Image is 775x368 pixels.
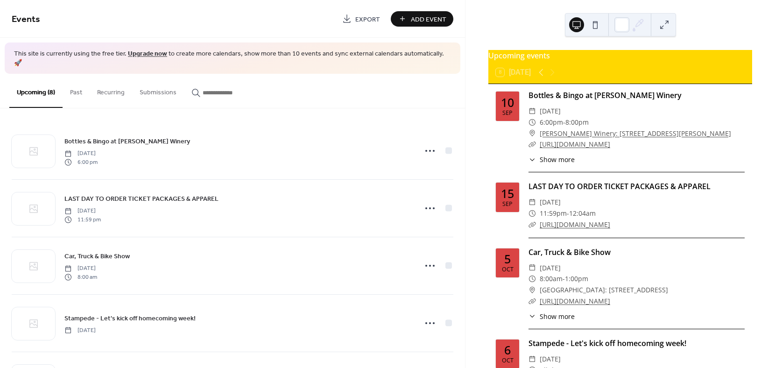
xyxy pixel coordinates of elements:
[14,50,451,68] span: This site is currently using the free tier. to create more calendars, show more than 10 events an...
[504,253,511,265] div: 5
[540,155,575,164] span: Show more
[64,251,130,262] a: Car, Truck & Bike Show
[528,262,536,274] div: ​
[569,208,596,219] span: 12:04am
[528,296,536,307] div: ​
[64,137,190,147] span: Bottles & Bingo at [PERSON_NAME] Winery
[565,117,589,128] span: 8:00pm
[90,74,132,107] button: Recurring
[64,149,98,158] span: [DATE]
[540,297,610,305] a: [URL][DOMAIN_NAME]
[502,358,514,364] div: Oct
[9,74,63,108] button: Upcoming (8)
[64,273,97,281] span: 8:00 am
[528,106,536,117] div: ​
[128,48,167,60] a: Upgrade now
[501,97,514,108] div: 10
[64,215,101,224] span: 11:59 pm
[528,197,536,208] div: ​
[64,207,101,215] span: [DATE]
[504,344,511,356] div: 6
[488,50,752,61] div: Upcoming events
[528,284,536,296] div: ​
[528,128,536,139] div: ​
[64,252,130,262] span: Car, Truck & Bike Show
[540,208,567,219] span: 11:59pm
[528,311,575,321] button: ​Show more
[64,194,218,204] span: LAST DAY TO ORDER TICKET PACKAGES & APPAREL
[563,117,565,128] span: -
[528,155,575,164] button: ​Show more
[528,208,536,219] div: ​
[540,354,561,365] span: [DATE]
[563,273,565,284] span: -
[64,313,196,324] a: Stampede - Let's kick off homecoming week!
[540,197,561,208] span: [DATE]
[540,311,575,321] span: Show more
[540,273,563,284] span: 8:00am
[540,128,731,139] a: [PERSON_NAME] Winery: [STREET_ADDRESS][PERSON_NAME]
[528,181,711,191] a: LAST DAY TO ORDER TICKET PACKAGES & APPAREL
[64,193,218,204] a: LAST DAY TO ORDER TICKET PACKAGES & APPAREL
[64,313,196,323] span: Stampede - Let's kick off homecoming week!
[411,14,446,24] span: Add Event
[132,74,184,107] button: Submissions
[528,338,745,349] div: Stampede - Let's kick off homecoming week!
[540,117,563,128] span: 6:00pm
[540,284,668,296] span: [GEOGRAPHIC_DATA]: [STREET_ADDRESS]
[528,139,536,150] div: ​
[528,117,536,128] div: ​
[528,273,536,284] div: ​
[528,90,682,100] a: Bottles & Bingo at [PERSON_NAME] Winery
[502,267,514,273] div: Oct
[63,74,90,107] button: Past
[335,11,387,27] a: Export
[528,354,536,365] div: ​
[502,201,513,207] div: Sep
[528,311,536,321] div: ​
[391,11,453,27] button: Add Event
[540,220,610,229] a: [URL][DOMAIN_NAME]
[64,136,190,147] a: Bottles & Bingo at [PERSON_NAME] Winery
[502,110,513,116] div: Sep
[528,219,536,230] div: ​
[540,262,561,274] span: [DATE]
[501,188,514,199] div: 15
[64,264,97,273] span: [DATE]
[355,14,380,24] span: Export
[12,10,40,28] span: Events
[528,247,611,257] a: Car, Truck & Bike Show
[540,140,610,149] a: [URL][DOMAIN_NAME]
[64,326,96,334] span: [DATE]
[64,158,98,166] span: 6:00 pm
[565,273,588,284] span: 1:00pm
[567,208,569,219] span: -
[540,106,561,117] span: [DATE]
[528,155,536,164] div: ​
